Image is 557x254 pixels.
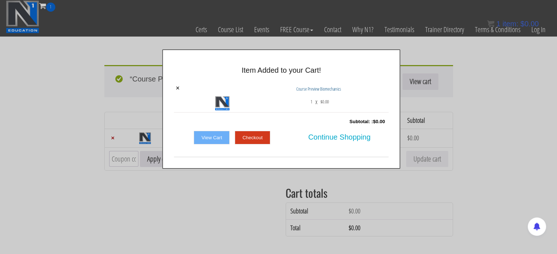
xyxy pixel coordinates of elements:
[308,129,371,145] span: Continue Shopping
[174,114,389,129] div: Subtotal: :
[315,96,318,107] p: x
[215,96,230,110] img: Course Preview Biomechanics
[373,119,385,124] bdi: 0.00
[373,119,375,124] span: $
[176,85,180,91] a: ×
[194,131,230,145] a: View Cart
[320,98,322,105] span: $
[242,66,321,74] span: Item Added to your Cart!
[320,98,329,105] bdi: 0.00
[235,131,270,145] a: Checkout
[311,96,312,107] span: 1
[296,86,341,92] span: Course Preview Biomechanics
